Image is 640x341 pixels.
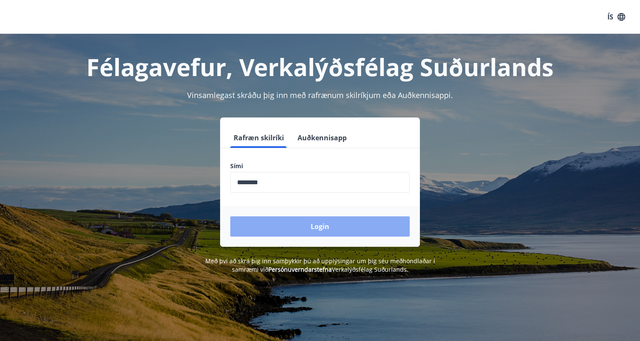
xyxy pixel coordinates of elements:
[294,128,350,148] button: Auðkennisapp
[603,9,630,25] button: ÍS
[268,265,332,273] a: Persónuverndarstefna
[187,90,453,100] span: Vinsamlegast skráðu þig inn með rafrænum skilríkjum eða Auðkennisappi.
[25,51,615,83] h1: Félagavefur, Verkalýðsfélag Suðurlands
[230,162,410,170] label: Sími
[205,257,435,273] span: Með því að skrá þig inn samþykkir þú að upplýsingar um þig séu meðhöndlaðar í samræmi við Verkalý...
[230,216,410,237] button: Login
[230,128,287,148] button: Rafræn skilríki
